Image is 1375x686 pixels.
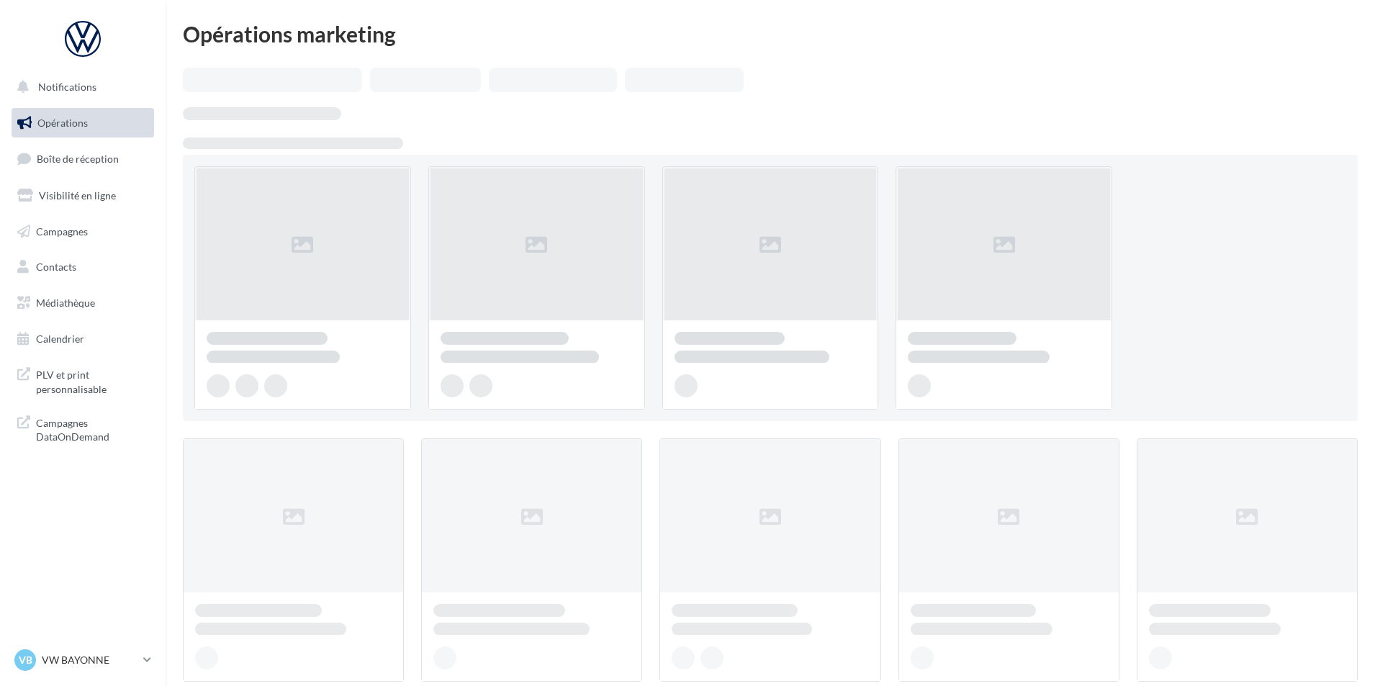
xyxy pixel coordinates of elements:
a: Contacts [9,252,157,282]
a: Campagnes [9,217,157,247]
span: VB [19,653,32,667]
button: Notifications [9,72,151,102]
a: Campagnes DataOnDemand [9,407,157,450]
a: Calendrier [9,324,157,354]
div: Opérations marketing [183,23,1358,45]
span: PLV et print personnalisable [36,365,148,396]
span: Boîte de réception [37,153,119,165]
span: Notifications [38,81,96,93]
a: Opérations [9,108,157,138]
a: PLV et print personnalisable [9,359,157,402]
a: Visibilité en ligne [9,181,157,211]
span: Campagnes DataOnDemand [36,413,148,444]
span: Contacts [36,261,76,273]
span: Visibilité en ligne [39,189,116,202]
a: Boîte de réception [9,143,157,174]
span: Opérations [37,117,88,129]
span: Campagnes [36,225,88,237]
span: Calendrier [36,333,84,345]
a: VB VW BAYONNE [12,646,154,674]
a: Médiathèque [9,288,157,318]
p: VW BAYONNE [42,653,137,667]
span: Médiathèque [36,297,95,309]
